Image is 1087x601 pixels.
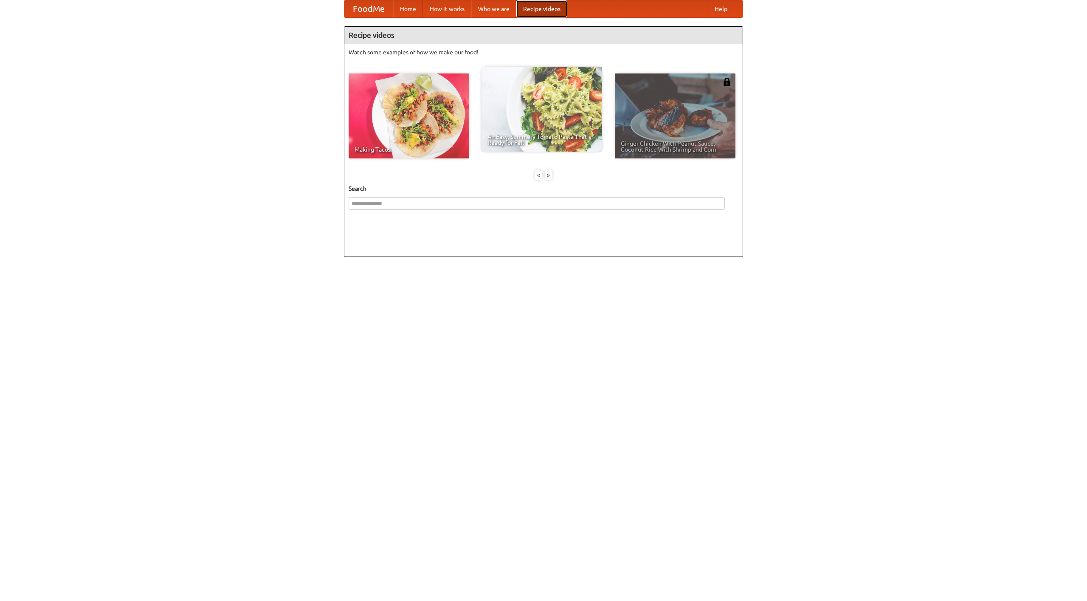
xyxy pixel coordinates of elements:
a: An Easy, Summery Tomato Pasta That's Ready for Fall [482,67,602,152]
a: FoodMe [344,0,393,17]
h4: Recipe videos [344,27,743,44]
a: Help [708,0,734,17]
a: Recipe videos [516,0,567,17]
span: Making Tacos [355,147,463,152]
a: Making Tacos [349,73,469,158]
h5: Search [349,184,738,193]
div: » [545,169,552,180]
img: 483408.png [723,78,731,86]
a: Who we are [471,0,516,17]
p: Watch some examples of how we make our food! [349,48,738,56]
a: Home [393,0,423,17]
div: « [535,169,542,180]
a: How it works [423,0,471,17]
span: An Easy, Summery Tomato Pasta That's Ready for Fall [487,134,596,146]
